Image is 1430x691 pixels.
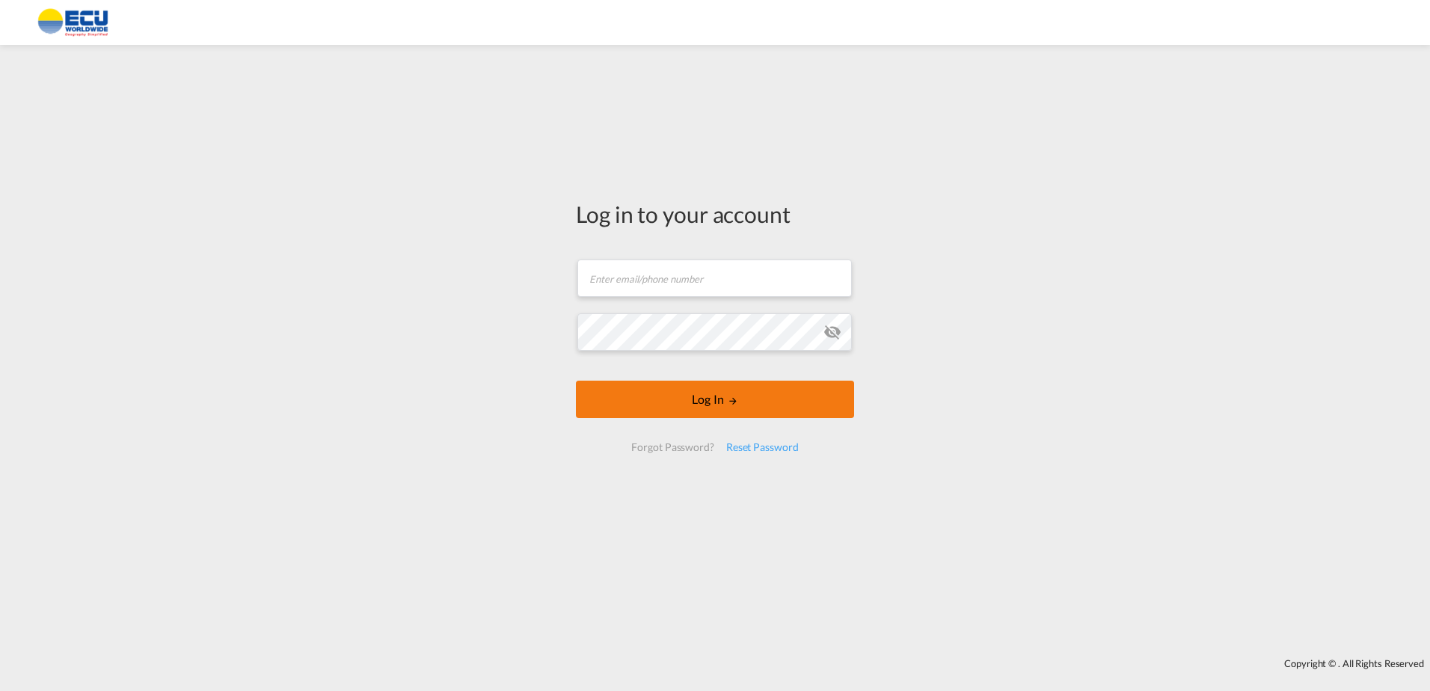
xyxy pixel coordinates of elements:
div: Reset Password [720,434,805,461]
button: LOGIN [576,381,854,418]
img: 6cccb1402a9411edb762cf9624ab9cda.png [22,6,123,40]
div: Log in to your account [576,198,854,230]
div: Forgot Password? [625,434,719,461]
md-icon: icon-eye-off [823,323,841,341]
input: Enter email/phone number [577,259,852,297]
